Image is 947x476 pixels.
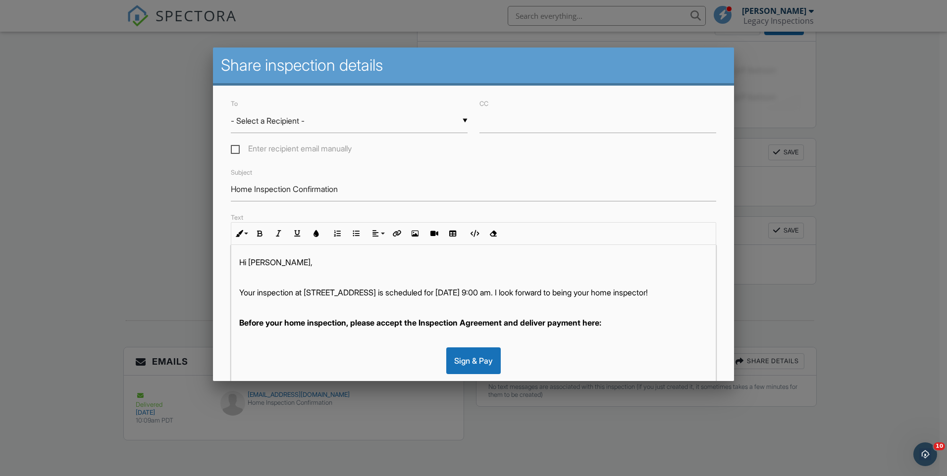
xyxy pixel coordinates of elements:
button: Inline Style [231,224,250,243]
button: Insert Image (Ctrl+P) [406,224,424,243]
strong: Before your home inspection, please accept the Inspection Agreement and deliver payment here: [239,318,601,328]
button: Code View [465,224,483,243]
label: CC [479,100,488,107]
button: Underline (Ctrl+U) [288,224,307,243]
p: Hi [PERSON_NAME], [239,257,708,268]
span: 10 [934,442,945,450]
button: Unordered List [347,224,366,243]
button: Italic (Ctrl+I) [269,224,288,243]
label: Subject [231,169,252,176]
button: Insert Link (Ctrl+K) [387,224,406,243]
iframe: Intercom live chat [913,442,937,466]
button: Clear Formatting [483,224,502,243]
label: To [231,100,238,107]
button: Align [368,224,387,243]
button: Ordered List [328,224,347,243]
p: Your inspection at [STREET_ADDRESS] is scheduled for [DATE] 9:00 am. I look forward to being your... [239,287,708,298]
div: Sign & Pay [446,347,501,374]
a: Sign & Pay [446,356,501,366]
label: Enter recipient email manually [231,144,352,156]
button: Insert Video [424,224,443,243]
h2: Share inspection details [221,55,726,75]
label: Text [231,214,243,221]
button: Bold (Ctrl+B) [250,224,269,243]
button: Colors [307,224,325,243]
